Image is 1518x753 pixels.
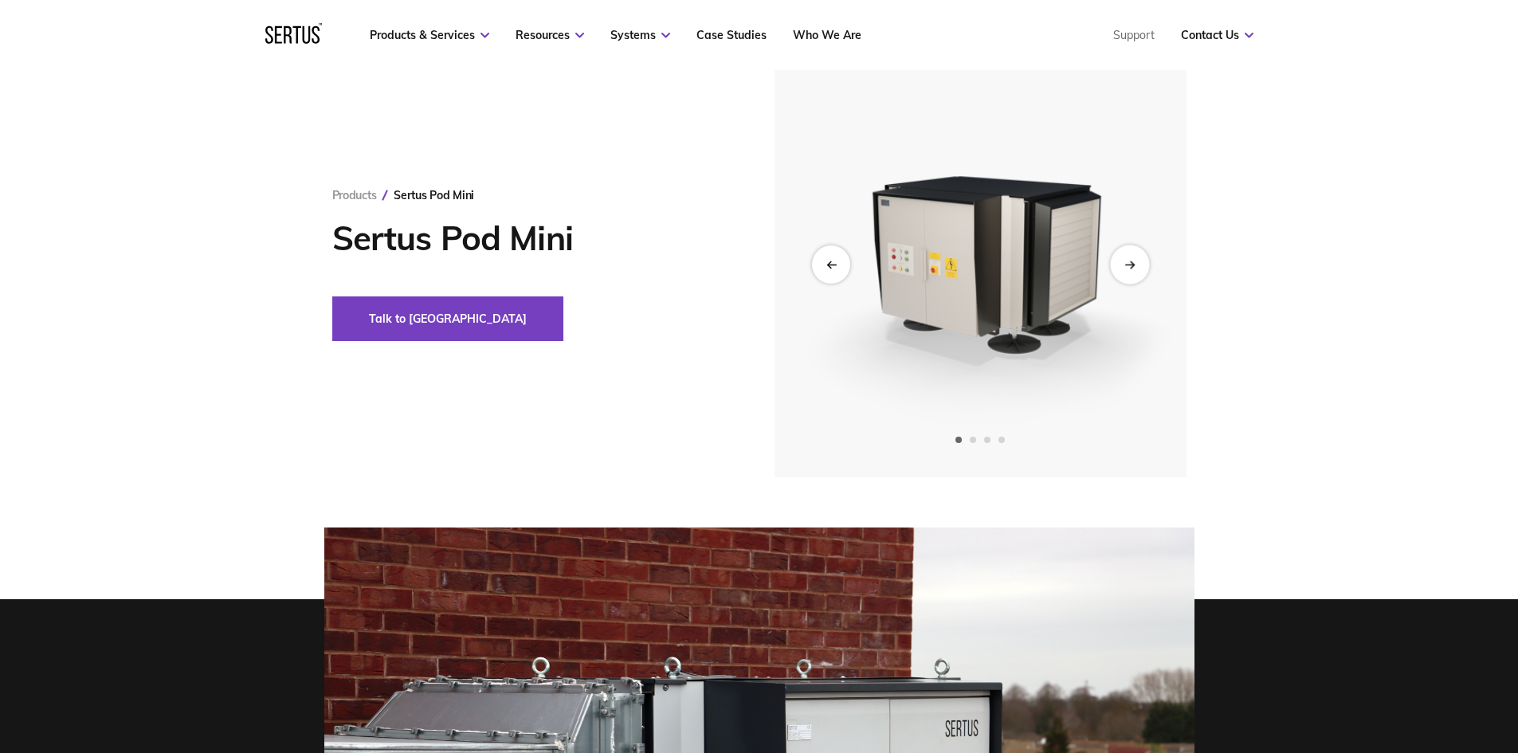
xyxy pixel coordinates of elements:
[1110,245,1149,284] div: Next slide
[332,296,563,341] button: Talk to [GEOGRAPHIC_DATA]
[1113,28,1155,42] a: Support
[970,437,976,443] span: Go to slide 2
[812,245,850,284] div: Previous slide
[1181,28,1253,42] a: Contact Us
[610,28,670,42] a: Systems
[793,28,861,42] a: Who We Are
[370,28,489,42] a: Products & Services
[332,188,377,202] a: Products
[984,437,990,443] span: Go to slide 3
[332,218,727,258] h1: Sertus Pod Mini
[696,28,767,42] a: Case Studies
[998,437,1005,443] span: Go to slide 4
[516,28,584,42] a: Resources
